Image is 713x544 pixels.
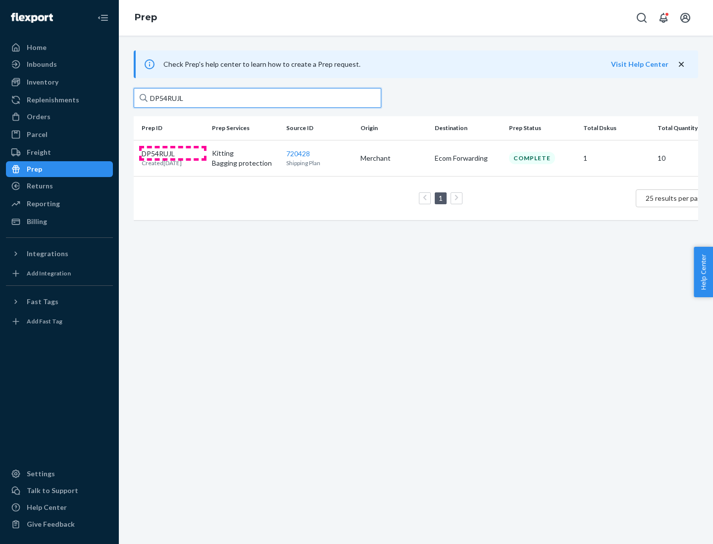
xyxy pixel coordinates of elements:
div: Fast Tags [27,297,58,307]
th: Prep Services [208,116,282,140]
a: Home [6,40,113,55]
div: Give Feedback [27,519,75,529]
input: Search prep jobs [134,88,381,108]
button: Help Center [694,247,713,297]
div: Add Fast Tag [27,317,62,325]
p: 1 [583,153,650,163]
a: Help Center [6,499,113,515]
div: Parcel [27,130,48,139]
th: Total Dskus [579,116,654,140]
a: Settings [6,466,113,482]
div: Freight [27,147,51,157]
p: Shipping Plan [286,159,353,167]
a: Talk to Support [6,483,113,499]
button: Open notifications [654,8,673,28]
a: Add Integration [6,266,113,281]
div: Returns [27,181,53,191]
th: Prep ID [134,116,208,140]
div: Talk to Support [27,486,78,496]
a: Freight [6,144,113,160]
a: Inventory [6,74,113,90]
p: Kitting [212,148,278,158]
th: Source ID [282,116,356,140]
a: Prep [135,12,157,23]
th: Destination [431,116,505,140]
th: Prep Status [505,116,579,140]
p: Ecom Forwarding [435,153,501,163]
th: Origin [356,116,431,140]
ol: breadcrumbs [127,3,165,32]
a: Prep [6,161,113,177]
a: Orders [6,109,113,125]
button: Integrations [6,246,113,262]
div: Billing [27,217,47,227]
button: Visit Help Center [611,59,668,69]
span: 25 results per page [646,194,706,202]
button: Close Navigation [93,8,113,28]
div: Replenishments [27,95,79,105]
p: Created [DATE] [142,159,182,167]
div: Orders [27,112,51,122]
div: Reporting [27,199,60,209]
a: Add Fast Tag [6,314,113,329]
button: Give Feedback [6,516,113,532]
img: Flexport logo [11,13,53,23]
a: Returns [6,178,113,194]
a: Billing [6,214,113,229]
a: Parcel [6,127,113,142]
a: Replenishments [6,92,113,108]
p: Bagging protection [212,158,278,168]
div: Integrations [27,249,68,259]
div: Settings [27,469,55,479]
p: DP54RUJL [142,149,182,159]
div: Complete [509,152,555,164]
a: Page 1 is your current page [437,194,445,202]
div: Home [27,43,47,52]
button: Open Search Box [632,8,652,28]
div: Inbounds [27,59,57,69]
a: Inbounds [6,56,113,72]
a: 720428 [286,149,310,158]
button: Open account menu [675,8,695,28]
div: Add Integration [27,269,71,277]
button: Fast Tags [6,294,113,310]
div: Prep [27,164,42,174]
span: Check Prep's help center to learn how to create a Prep request. [163,60,360,68]
p: Merchant [360,153,427,163]
div: Inventory [27,77,58,87]
div: Help Center [27,502,67,512]
button: close [676,59,686,70]
a: Reporting [6,196,113,212]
